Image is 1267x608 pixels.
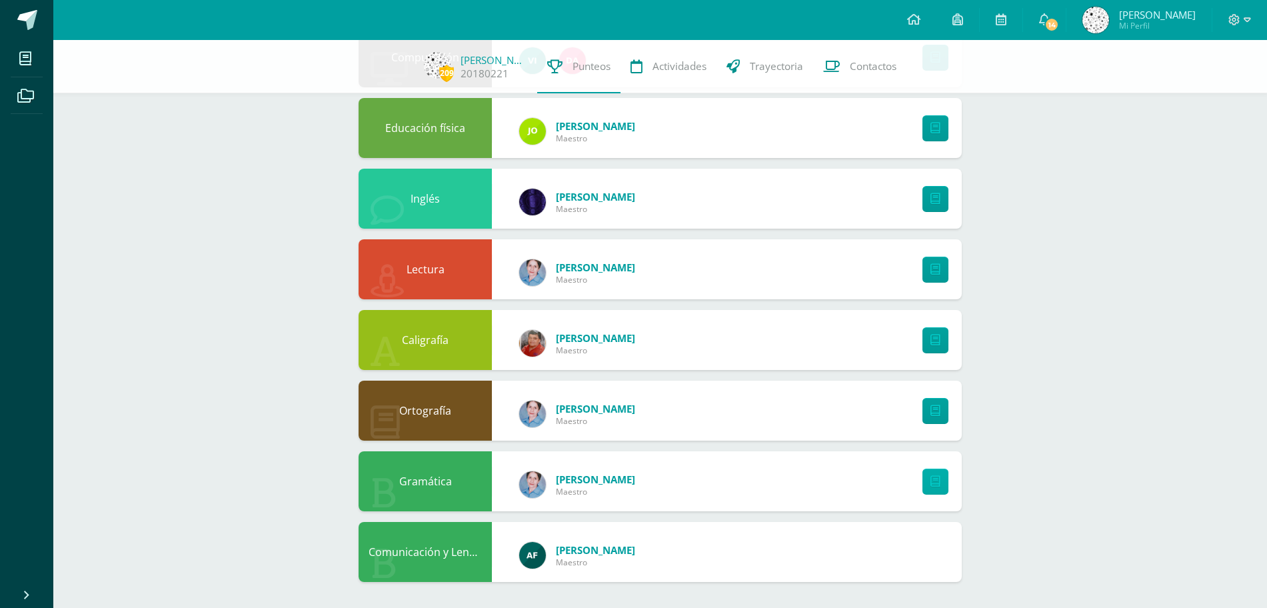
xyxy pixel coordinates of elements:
span: 209 [439,65,454,81]
a: [PERSON_NAME] [461,53,527,67]
span: Maestro [556,203,635,215]
a: Actividades [621,40,716,93]
div: Ortografía [359,381,492,441]
span: Maestro [556,486,635,497]
a: [PERSON_NAME] [556,473,635,486]
span: Maestro [556,557,635,568]
span: Actividades [652,59,706,73]
a: Contactos [813,40,906,93]
span: Contactos [850,59,896,73]
a: [PERSON_NAME] [556,331,635,345]
a: [PERSON_NAME] [556,543,635,557]
span: Maestro [556,274,635,285]
img: 044c0162fa7e0f0b4b3ccbd14fd12260.png [519,471,546,498]
span: Maestro [556,345,635,356]
a: Trayectoria [716,40,813,93]
img: 82cb8650c3364a68df28ab37f084364e.png [519,118,546,145]
span: Punteos [573,59,611,73]
a: [PERSON_NAME] [556,402,635,415]
div: Comunicación y Lenguaje [359,522,492,582]
a: [PERSON_NAME] [556,261,635,274]
span: Trayectoria [750,59,803,73]
div: Inglés [359,169,492,229]
img: 044c0162fa7e0f0b4b3ccbd14fd12260.png [519,401,546,427]
span: 14 [1044,17,1059,32]
div: Educación física [359,98,492,158]
img: 76d0098bca6fec32b74f05e1b18fe2ef.png [519,542,546,569]
img: 1b8f44602b6039d5df3e61ab106562c8.png [424,52,451,79]
span: Maestro [556,133,635,144]
img: 1b8f44602b6039d5df3e61ab106562c8.png [1082,7,1109,33]
span: Mi Perfil [1119,20,1196,31]
span: Maestro [556,415,635,427]
img: 05ddfdc08264272979358467217619c8.png [519,330,546,357]
div: Caligrafía [359,310,492,370]
img: 31877134f281bf6192abd3481bfb2fdd.png [519,189,546,215]
a: [PERSON_NAME] [556,190,635,203]
span: [PERSON_NAME] [1119,8,1196,21]
div: Gramática [359,451,492,511]
a: Punteos [537,40,621,93]
a: 20180221 [461,67,509,81]
div: Lectura [359,239,492,299]
a: [PERSON_NAME] [556,119,635,133]
img: 044c0162fa7e0f0b4b3ccbd14fd12260.png [519,259,546,286]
